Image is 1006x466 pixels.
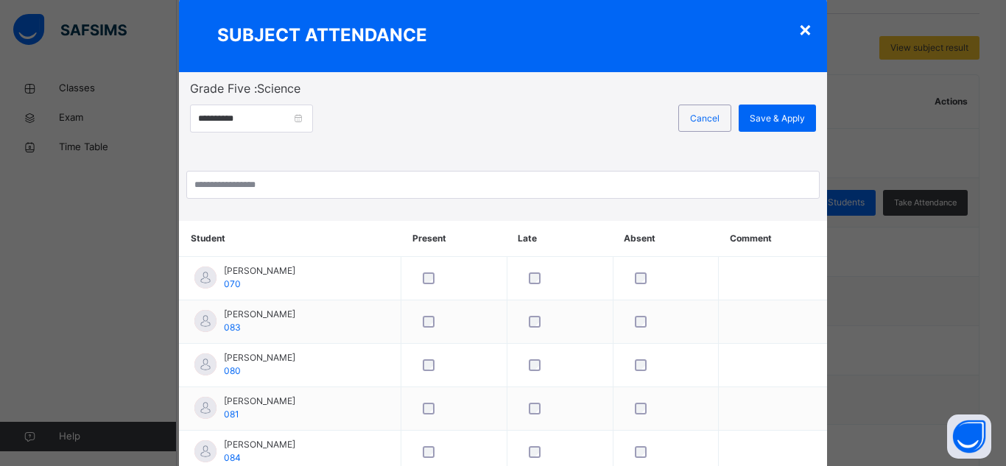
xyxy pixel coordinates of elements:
span: Cancel [690,112,720,125]
span: Grade Five : Science [190,80,816,97]
span: [PERSON_NAME] [224,264,295,278]
span: Save & Apply [750,112,805,125]
th: Student [180,221,401,257]
th: Absent [613,221,719,257]
th: Late [507,221,613,257]
th: Comment [719,221,827,257]
span: 080 [224,365,241,376]
span: 084 [224,452,241,463]
th: Present [401,221,507,257]
span: [PERSON_NAME] [224,438,295,451]
span: SUBJECT ATTENDANCE [217,22,427,49]
button: Open asap [947,414,991,459]
span: [PERSON_NAME] [224,308,295,321]
span: [PERSON_NAME] [224,395,295,408]
span: 081 [224,409,239,420]
div: × [798,13,812,44]
span: 070 [224,278,241,289]
span: 083 [224,322,241,333]
span: [PERSON_NAME] [224,351,295,364]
